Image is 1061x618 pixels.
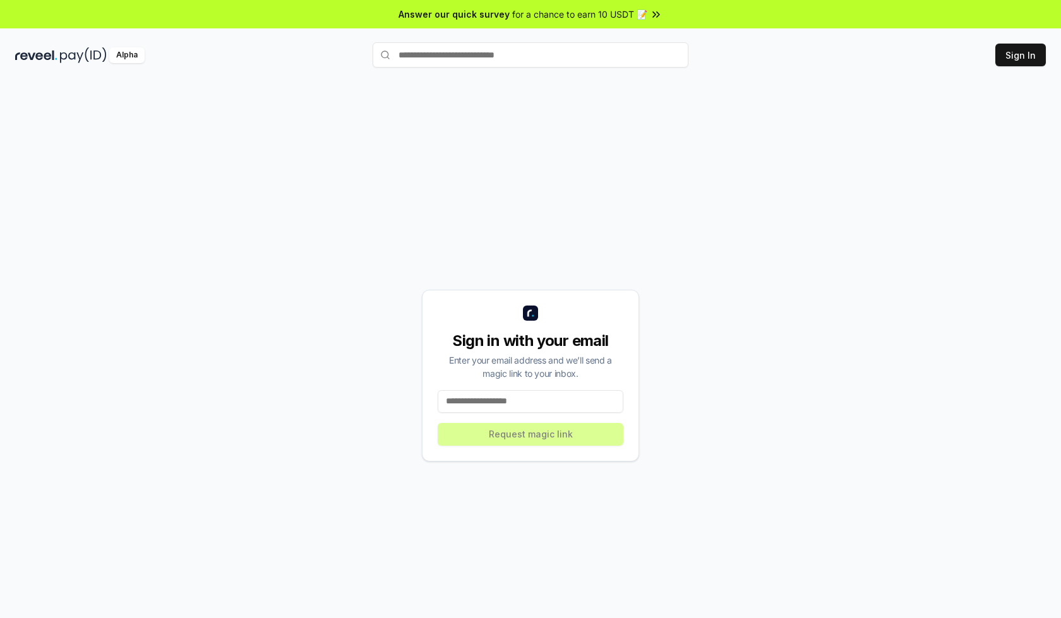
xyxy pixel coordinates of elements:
[438,354,623,380] div: Enter your email address and we’ll send a magic link to your inbox.
[995,44,1046,66] button: Sign In
[523,306,538,321] img: logo_small
[438,331,623,351] div: Sign in with your email
[512,8,647,21] span: for a chance to earn 10 USDT 📝
[60,47,107,63] img: pay_id
[399,8,510,21] span: Answer our quick survey
[109,47,145,63] div: Alpha
[15,47,57,63] img: reveel_dark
